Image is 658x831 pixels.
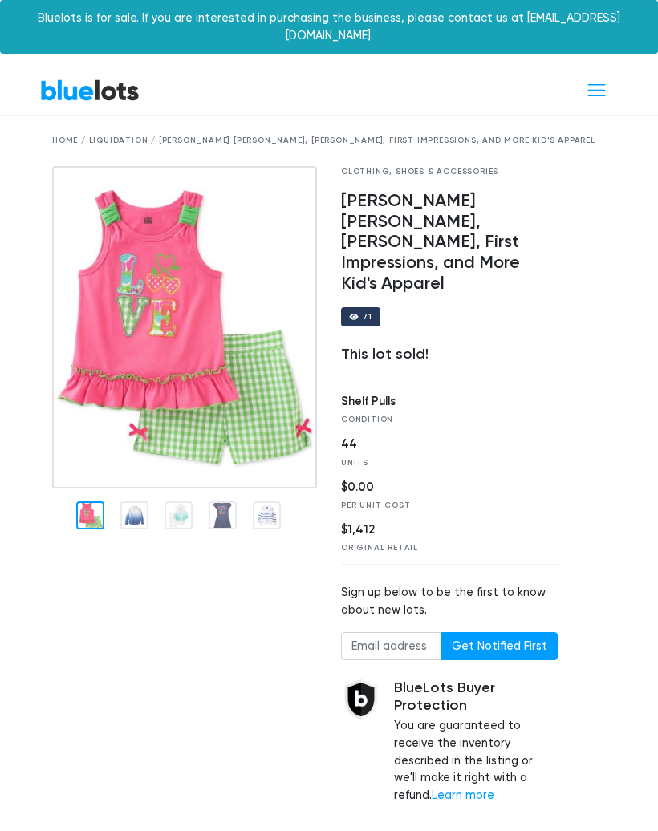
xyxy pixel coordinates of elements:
button: Toggle navigation [575,75,618,105]
a: Learn more [432,788,494,802]
img: buyer_protection_shield-3b65640a83011c7d3ede35a8e5a80bfdfaa6a97447f0071c1475b91a4b0b3d01.png [341,679,381,720]
img: 0d3da9c2-98bf-4612-8eab-820a953fb2aa-1556284189.jpg [52,166,317,489]
button: Get Notified First [441,632,558,661]
div: Units [341,457,537,469]
div: $1,412 [341,521,537,539]
div: 71 [363,313,372,321]
input: Email address [341,632,442,661]
div: Original Retail [341,542,537,554]
div: Shelf Pulls [341,393,537,411]
div: $0.00 [341,479,537,497]
div: Per Unit Cost [341,500,537,512]
div: Home / Liquidation / [PERSON_NAME] [PERSON_NAME], [PERSON_NAME], First Impressions, and More Kid'... [52,135,606,147]
div: You are guaranteed to receive the inventory described in the listing or we'll make it right with ... [394,679,558,804]
h5: BlueLots Buyer Protection [394,679,558,714]
div: 44 [341,436,537,453]
div: Condition [341,414,537,426]
div: Sign up below to be the first to know about new lots. [341,584,558,618]
h4: [PERSON_NAME] [PERSON_NAME], [PERSON_NAME], First Impressions, and More Kid's Apparel [341,191,558,295]
div: Clothing, Shoes & Accessories [341,166,558,178]
a: BlueLots [40,79,140,102]
div: This lot sold! [341,346,558,363]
